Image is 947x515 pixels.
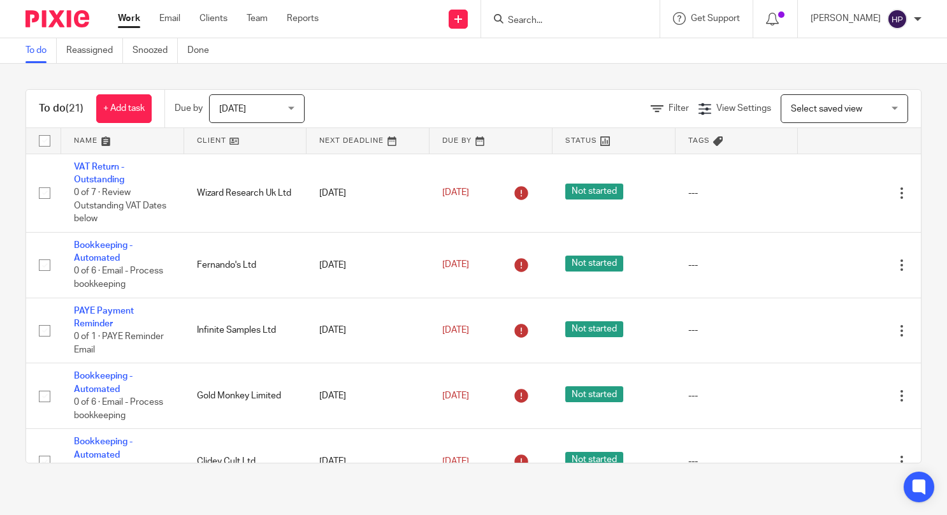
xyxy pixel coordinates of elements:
a: PAYE Payment Reminder [74,307,134,328]
a: Email [159,12,180,25]
a: Team [247,12,268,25]
a: + Add task [96,94,152,123]
span: Not started [565,386,623,402]
a: VAT Return - Outstanding [74,163,124,184]
span: 0 of 1 · PAYE Reminder Email [74,333,164,355]
img: svg%3E [887,9,907,29]
div: --- [688,455,786,468]
span: View Settings [716,104,771,113]
a: Clients [199,12,228,25]
span: [DATE] [442,457,469,466]
h1: To do [39,102,83,115]
p: [PERSON_NAME] [811,12,881,25]
td: Gold Monkey Limited [184,363,307,429]
a: To do [25,38,57,63]
td: [DATE] [307,429,430,495]
span: Select saved view [791,105,862,113]
a: Reassigned [66,38,123,63]
input: Search [507,15,621,27]
div: --- [688,259,786,272]
span: [DATE] [442,188,469,197]
td: Fernando's Ltd [184,232,307,298]
a: Snoozed [133,38,178,63]
span: 0 of 6 · Email - Process bookkeeping [74,398,163,420]
span: Filter [669,104,689,113]
a: Bookkeeping - Automated [74,372,133,393]
span: Not started [565,184,623,199]
td: [DATE] [307,298,430,363]
td: Infinite Samples Ltd [184,298,307,363]
a: Bookkeeping - Automated [74,437,133,459]
span: Not started [565,321,623,337]
span: 0 of 6 · Email - Process bookkeeping [74,267,163,289]
a: Bookkeeping - Automated [74,241,133,263]
span: [DATE] [219,105,246,113]
span: [DATE] [442,326,469,335]
td: [DATE] [307,232,430,298]
span: Get Support [691,14,740,23]
div: --- [688,187,786,199]
a: Reports [287,12,319,25]
p: Due by [175,102,203,115]
span: [DATE] [442,261,469,270]
a: Done [187,38,219,63]
span: Not started [565,452,623,468]
div: --- [688,324,786,337]
span: (21) [66,103,83,113]
td: [DATE] [307,154,430,232]
td: Wizard Research Uk Ltd [184,154,307,232]
div: --- [688,389,786,402]
span: [DATE] [442,391,469,400]
td: [DATE] [307,363,430,429]
span: Tags [688,137,710,144]
td: Clidey Cult Ltd [184,429,307,495]
span: Not started [565,256,623,272]
span: 0 of 7 · Review Outstanding VAT Dates below [74,188,166,223]
img: Pixie [25,10,89,27]
a: Work [118,12,140,25]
